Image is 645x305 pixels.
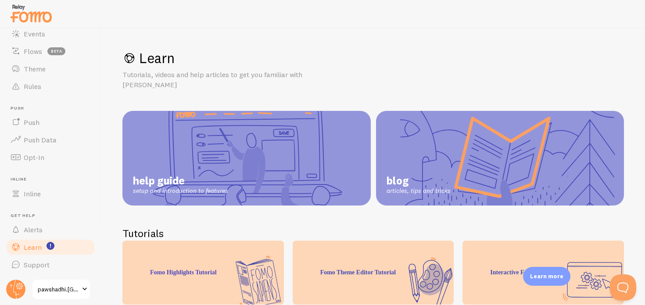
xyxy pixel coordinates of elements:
[9,2,53,25] img: fomo-relay-logo-orange.svg
[530,272,563,280] p: Learn more
[24,64,46,73] span: Theme
[5,78,96,95] a: Rules
[11,106,96,111] span: Push
[24,82,41,91] span: Rules
[11,177,96,182] span: Inline
[5,113,96,131] a: Push
[24,153,44,162] span: Opt-In
[24,118,39,127] span: Push
[5,131,96,149] a: Push Data
[122,70,333,90] p: Tutorials, videos and help articles to get you familiar with [PERSON_NAME]
[122,227,624,240] h2: Tutorials
[5,149,96,166] a: Opt-In
[387,187,451,195] span: articles, tips and tricks
[462,241,624,305] div: Interactive Fomo Demo
[5,238,96,256] a: Learn
[11,213,96,219] span: Get Help
[293,241,454,305] div: Fomo Theme Editor Tutorial
[5,256,96,273] a: Support
[387,174,451,187] span: blog
[5,60,96,78] a: Theme
[24,225,43,234] span: Alerts
[24,135,57,144] span: Push Data
[38,284,79,294] span: pawshadhi.[GEOGRAPHIC_DATA]
[24,189,41,198] span: Inline
[5,221,96,238] a: Alerts
[523,267,570,286] div: Learn more
[122,241,284,305] div: Fomo Highlights Tutorial
[47,47,65,55] span: beta
[24,47,42,56] span: Flows
[122,49,624,67] h1: Learn
[5,185,96,202] a: Inline
[24,260,50,269] span: Support
[5,25,96,43] a: Events
[24,243,42,252] span: Learn
[122,111,371,206] a: help guide setup and introduction to features
[610,274,636,301] iframe: Help Scout Beacon - Open
[376,111,624,206] a: blog articles, tips and tricks
[5,43,96,60] a: Flows beta
[24,29,45,38] span: Events
[133,187,228,195] span: setup and introduction to features
[47,242,54,250] svg: <p>Watch New Feature Tutorials!</p>
[133,174,228,187] span: help guide
[32,279,91,300] a: pawshadhi.[GEOGRAPHIC_DATA]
